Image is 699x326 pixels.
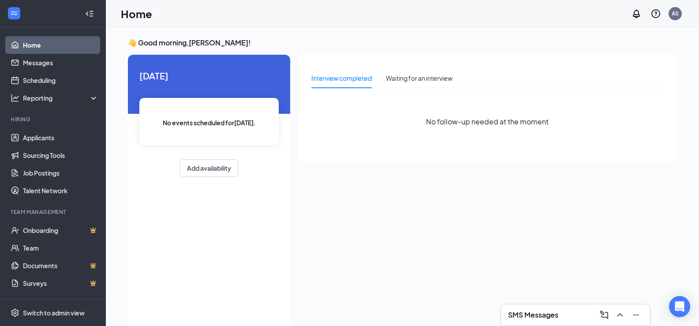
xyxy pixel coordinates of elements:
[426,116,549,127] span: No follow-up needed at the moment
[23,239,98,257] a: Team
[85,9,94,18] svg: Collapse
[179,159,239,177] button: Add availability
[11,116,97,123] div: Hiring
[23,129,98,146] a: Applicants
[23,257,98,274] a: DocumentsCrown
[23,182,98,199] a: Talent Network
[613,308,627,322] button: ChevronUp
[23,94,99,102] div: Reporting
[23,54,98,71] a: Messages
[11,208,97,216] div: Team Management
[23,71,98,89] a: Scheduling
[650,8,661,19] svg: QuestionInfo
[629,308,643,322] button: Minimize
[121,6,152,21] h1: Home
[163,118,256,127] span: No events scheduled for [DATE] .
[10,9,19,18] svg: WorkstreamLogo
[386,73,452,83] div: Waiting for an interview
[128,38,677,48] h3: 👋 Good morning, [PERSON_NAME] !
[23,164,98,182] a: Job Postings
[631,8,642,19] svg: Notifications
[599,310,609,320] svg: ComposeMessage
[23,274,98,292] a: SurveysCrown
[11,94,19,102] svg: Analysis
[23,146,98,164] a: Sourcing Tools
[23,36,98,54] a: Home
[11,308,19,317] svg: Settings
[631,310,641,320] svg: Minimize
[139,69,279,82] span: [DATE]
[23,308,85,317] div: Switch to admin view
[615,310,625,320] svg: ChevronUp
[597,308,611,322] button: ComposeMessage
[672,10,679,17] div: AS
[23,221,98,239] a: OnboardingCrown
[669,296,690,317] div: Open Intercom Messenger
[311,73,372,83] div: Interview completed
[508,310,558,320] h3: SMS Messages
